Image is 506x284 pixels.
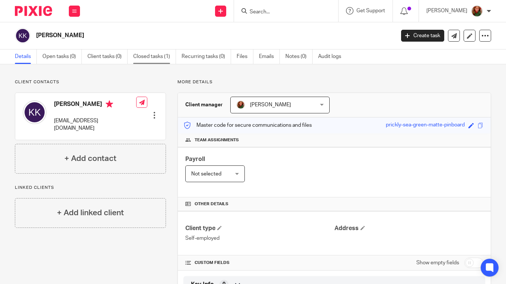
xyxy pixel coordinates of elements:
[471,5,483,17] img: sallycropped.JPG
[183,122,312,129] p: Master code for secure communications and files
[236,100,245,109] img: sallycropped.JPG
[185,235,334,242] p: Self-employed
[36,32,319,39] h2: [PERSON_NAME]
[15,79,166,85] p: Client contacts
[15,185,166,191] p: Linked clients
[106,100,113,108] i: Primary
[23,100,47,124] img: svg%3E
[185,101,223,109] h3: Client manager
[237,49,253,64] a: Files
[133,49,176,64] a: Closed tasks (1)
[191,171,221,177] span: Not selected
[426,7,467,14] p: [PERSON_NAME]
[285,49,313,64] a: Notes (0)
[54,100,136,110] h4: [PERSON_NAME]
[54,117,136,132] p: [EMAIL_ADDRESS][DOMAIN_NAME]
[195,137,239,143] span: Team assignments
[185,156,205,162] span: Payroll
[250,102,291,107] span: [PERSON_NAME]
[416,259,459,267] label: Show empty fields
[185,260,334,266] h4: CUSTOM FIELDS
[259,49,280,64] a: Emails
[386,121,465,130] div: prickly-sea-green-matte-pinboard
[15,49,37,64] a: Details
[334,225,483,232] h4: Address
[15,6,52,16] img: Pixie
[401,30,444,42] a: Create task
[318,49,347,64] a: Audit logs
[182,49,231,64] a: Recurring tasks (0)
[249,9,316,16] input: Search
[57,207,124,219] h4: + Add linked client
[185,225,334,232] h4: Client type
[87,49,128,64] a: Client tasks (0)
[195,201,228,207] span: Other details
[42,49,82,64] a: Open tasks (0)
[356,8,385,13] span: Get Support
[177,79,491,85] p: More details
[64,153,116,164] h4: + Add contact
[15,28,31,43] img: svg%3E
